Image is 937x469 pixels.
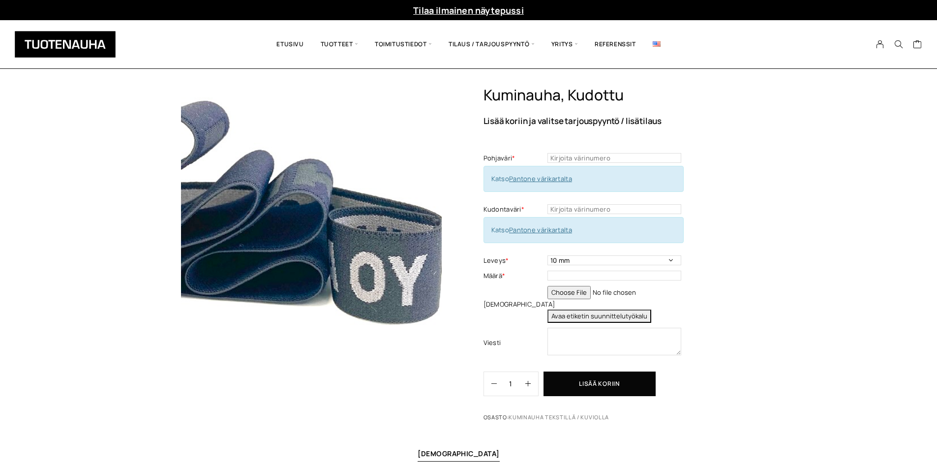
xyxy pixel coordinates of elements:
[484,271,545,281] label: Määrä
[547,153,681,163] input: Kirjoita värinumero
[15,31,116,58] img: Tuotenauha Oy
[889,40,908,49] button: Search
[484,413,613,427] span: Osasto:
[418,449,500,458] a: [DEMOGRAPHIC_DATA]
[484,153,545,163] label: Pohjaväri
[484,86,756,104] h1: Kuminauha, kudottu
[547,310,651,323] button: Avaa etiketin suunnittelutyökalu
[484,204,545,215] label: Kudontaväri
[440,28,543,61] span: Tilaus / Tarjouspyyntö
[543,28,586,61] span: Yritys
[484,299,545,310] label: [DEMOGRAPHIC_DATA]
[181,86,442,347] img: Tuotenauha Kuminauha, kudottu
[547,204,681,214] input: Kirjoita värinumero
[509,225,572,234] a: Pantone värikartalta
[544,372,656,396] button: Lisää koriin
[484,255,545,266] label: Leveys
[913,39,922,51] a: Cart
[484,338,545,348] label: Viesti
[497,372,525,396] input: Määrä
[268,28,312,61] a: Etusivu
[366,28,440,61] span: Toimitustiedot
[509,174,572,183] a: Pantone värikartalta
[484,117,756,125] p: Lisää koriin ja valitse tarjouspyyntö / lisätilaus
[491,225,572,234] span: Katso
[312,28,366,61] span: Tuotteet
[509,413,609,421] a: Kuminauha tekstillä / kuviolla
[586,28,644,61] a: Referenssit
[413,4,524,16] a: Tilaa ilmainen näytepussi
[653,41,661,47] img: English
[871,40,890,49] a: My Account
[491,174,572,183] span: Katso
